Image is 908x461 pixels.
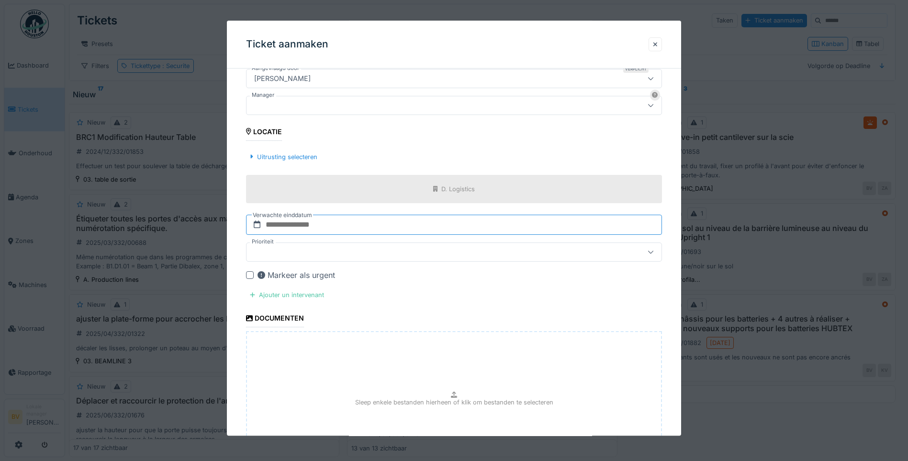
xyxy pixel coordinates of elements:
[250,91,276,99] label: Manager
[250,238,276,246] label: Prioriteit
[246,38,328,50] h3: Ticket aanmaken
[250,64,301,72] label: Aangevraagd door
[246,125,282,141] div: Locatie
[250,73,314,84] div: [PERSON_NAME]
[246,150,321,163] div: Uitrusting selecteren
[252,210,313,220] label: Verwachte einddatum
[623,65,649,73] div: Verplicht
[258,269,335,281] div: Markeer als urgent
[246,311,304,327] div: Documenten
[246,288,328,301] div: Ajouter un intervenant
[355,398,553,407] p: Sleep enkele bestanden hierheen of klik om bestanden te selecteren
[441,184,475,194] div: D. Logistics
